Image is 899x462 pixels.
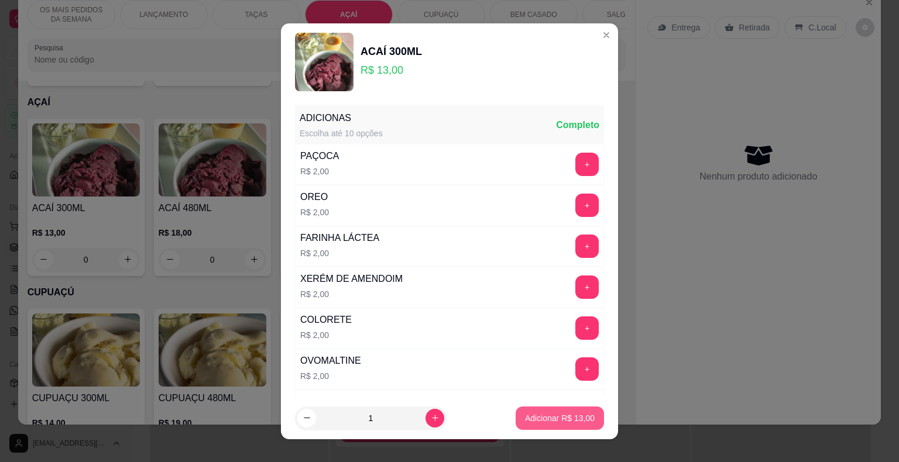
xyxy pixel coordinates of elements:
button: increase-product-quantity [426,409,444,427]
button: decrease-product-quantity [297,409,316,427]
button: add [575,235,599,258]
p: R$ 2,00 [300,370,361,382]
img: product-image [295,33,354,91]
p: R$ 2,00 [300,206,329,218]
div: Completo [556,118,599,132]
div: FARINHA LÁCTEA [300,231,379,245]
div: PAÇOCA [300,149,339,163]
p: R$ 2,00 [300,166,339,177]
p: Adicionar R$ 13,00 [525,412,595,424]
button: add [575,194,599,217]
button: Adicionar R$ 13,00 [516,406,604,430]
button: Close [597,26,616,44]
div: ADICIONAS [300,111,383,125]
div: OVOMALTINE [300,354,361,368]
p: R$ 13,00 [361,62,422,78]
div: CALDA DE MORANGO [300,395,399,409]
p: R$ 2,00 [300,247,379,259]
p: R$ 2,00 [300,329,352,341]
div: COLORETE [300,313,352,327]
div: XERÉM DE AMENDOIM [300,272,403,286]
div: OREO [300,190,329,204]
button: add [575,316,599,340]
button: add [575,275,599,299]
div: ACAÍ 300ML [361,43,422,60]
button: add [575,153,599,176]
div: Escolha até 10 opções [300,127,383,139]
p: R$ 2,00 [300,288,403,300]
button: add [575,357,599,381]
